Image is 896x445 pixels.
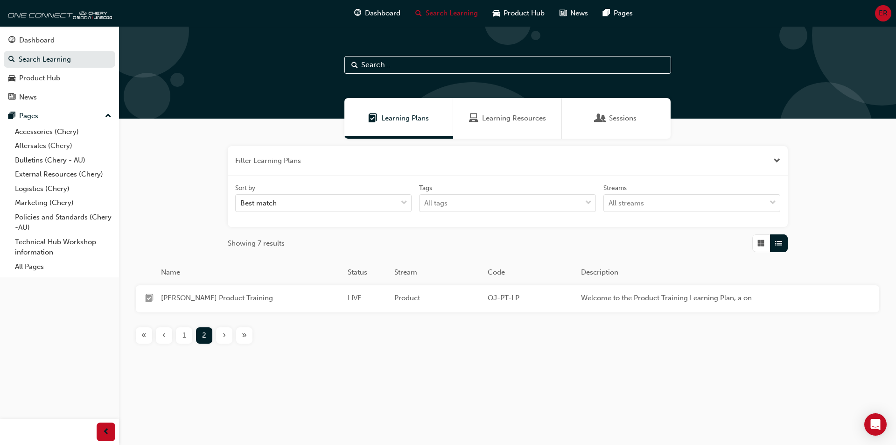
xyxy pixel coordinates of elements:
[401,197,407,209] span: down-icon
[214,327,234,344] button: Next page
[11,182,115,196] a: Logistics (Chery)
[596,113,605,124] span: Sessions
[8,93,15,102] span: news-icon
[19,111,38,121] div: Pages
[194,327,214,344] button: Page 2
[344,98,453,139] a: Learning PlansLearning Plans
[552,4,595,23] a: news-iconNews
[504,8,545,19] span: Product Hub
[770,197,776,209] span: down-icon
[381,113,429,124] span: Learning Plans
[174,327,194,344] button: Page 1
[351,60,358,71] span: Search
[4,107,115,125] button: Pages
[415,7,422,19] span: search-icon
[161,293,340,304] span: [PERSON_NAME] Product Training
[614,8,633,19] span: Pages
[453,98,562,139] a: Learning ResourcesLearning Resources
[603,184,627,193] div: Streams
[11,210,115,235] a: Policies and Standards (Chery -AU)
[19,73,60,84] div: Product Hub
[202,330,206,341] span: 2
[394,293,480,304] span: Product
[879,8,888,19] span: ER
[419,184,596,212] label: tagOptions
[234,327,254,344] button: Last page
[864,413,887,436] div: Open Intercom Messenger
[11,153,115,168] a: Bulletins (Chery - AU)
[157,267,344,278] div: Name
[875,5,891,21] button: ER
[4,51,115,68] a: Search Learning
[162,330,166,341] span: ‹
[775,238,782,249] span: List
[408,4,485,23] a: search-iconSearch Learning
[8,36,15,45] span: guage-icon
[347,4,408,23] a: guage-iconDashboard
[493,7,500,19] span: car-icon
[4,32,115,49] a: Dashboard
[391,267,484,278] div: Stream
[11,139,115,153] a: Aftersales (Chery)
[235,184,255,193] div: Sort by
[354,7,361,19] span: guage-icon
[8,56,15,64] span: search-icon
[488,293,574,304] span: OJ-PT-LP
[344,293,391,305] div: LIVE
[103,426,110,438] span: prev-icon
[11,125,115,139] a: Accessories (Chery)
[19,35,55,46] div: Dashboard
[365,8,400,19] span: Dashboard
[105,110,112,122] span: up-icon
[242,330,247,341] span: »
[595,4,640,23] a: pages-iconPages
[19,92,37,103] div: News
[485,4,552,23] a: car-iconProduct Hub
[141,330,147,341] span: «
[240,198,277,209] div: Best match
[4,89,115,106] a: News
[560,7,567,19] span: news-icon
[11,260,115,274] a: All Pages
[603,7,610,19] span: pages-icon
[581,293,760,304] span: Welcome to the Product Training Learning Plan, a one-stop shop for all your Product training needs.
[4,70,115,87] a: Product Hub
[609,198,644,209] div: All streams
[228,238,285,249] span: Showing 7 results
[344,267,391,278] div: Status
[577,267,764,278] div: Description
[570,8,588,19] span: News
[609,113,637,124] span: Sessions
[773,155,780,166] button: Close the filter
[134,327,154,344] button: First page
[482,113,546,124] span: Learning Resources
[8,112,15,120] span: pages-icon
[11,235,115,260] a: Technical Hub Workshop information
[562,98,671,139] a: SessionsSessions
[223,330,226,341] span: ›
[426,8,478,19] span: Search Learning
[344,56,671,74] input: Search...
[757,238,764,249] span: Grid
[585,197,592,209] span: down-icon
[424,198,448,209] div: All tags
[419,184,432,193] div: Tags
[11,196,115,210] a: Marketing (Chery)
[145,294,154,304] span: learningplan-icon
[8,74,15,83] span: car-icon
[368,113,378,124] span: Learning Plans
[11,167,115,182] a: External Resources (Chery)
[182,330,186,341] span: 1
[154,327,174,344] button: Previous page
[469,113,478,124] span: Learning Resources
[5,4,112,22] img: oneconnect
[4,30,115,107] button: DashboardSearch LearningProduct HubNews
[484,267,577,278] div: Code
[136,285,879,313] a: [PERSON_NAME] Product TrainingLIVEProductOJ-PT-LPWelcome to the Product Training Learning Plan, a...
